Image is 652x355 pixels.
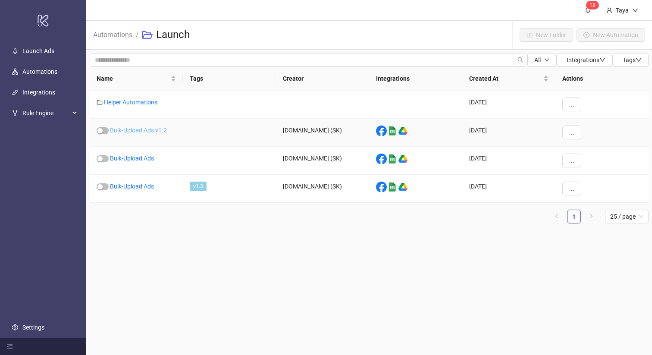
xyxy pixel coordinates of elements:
[142,30,153,40] span: folder-open
[276,119,369,147] div: [DOMAIN_NAME] (SK)
[586,1,599,9] sup: 18
[544,57,549,63] span: down
[567,57,605,63] span: Integrations
[584,210,598,223] button: right
[550,210,564,223] li: Previous Page
[585,7,591,13] span: bell
[110,127,167,134] a: Bulk-Upload Ads v1.2
[22,89,55,96] a: Integrations
[623,57,642,63] span: Tags
[567,210,581,223] li: 1
[527,53,556,67] button: Alldown
[534,57,541,63] span: All
[567,210,580,223] a: 1
[22,68,57,75] a: Automations
[632,7,638,13] span: down
[555,67,649,91] th: Actions
[469,74,542,83] span: Created At
[136,21,139,49] li: /
[517,57,523,63] span: search
[589,2,592,8] span: 1
[110,155,154,162] a: Bulk-Upload Ads
[612,53,649,67] button: Tagsdown
[22,104,70,122] span: Rule Engine
[554,214,559,219] span: left
[276,67,369,91] th: Creator
[636,57,642,63] span: down
[156,28,190,42] h3: Launch
[592,2,596,8] span: 8
[562,182,581,195] button: ...
[462,91,555,119] div: [DATE]
[462,67,555,91] th: Created At
[577,28,645,42] button: New Automation
[462,119,555,147] div: [DATE]
[589,214,594,219] span: right
[276,175,369,203] div: [DOMAIN_NAME] (SK)
[12,110,18,116] span: fork
[569,185,574,192] span: ...
[104,99,157,106] a: Helper Automations
[562,154,581,167] button: ...
[569,129,574,136] span: ...
[569,101,574,108] span: ...
[462,147,555,175] div: [DATE]
[90,67,183,91] th: Name
[369,67,462,91] th: Integrations
[462,175,555,203] div: [DATE]
[569,157,574,164] span: ...
[190,182,207,191] span: v1.3
[584,210,598,223] li: Next Page
[183,67,276,91] th: Tags
[610,210,643,223] span: 25 / page
[612,6,632,15] div: Taya
[22,47,54,54] a: Launch Ads
[22,324,44,331] a: Settings
[110,183,154,190] a: Bulk-Upload Ads
[97,99,103,105] span: folder
[599,57,605,63] span: down
[550,210,564,223] button: left
[520,28,573,42] button: New Folder
[91,29,134,39] a: Automations
[562,97,581,111] button: ...
[276,147,369,175] div: [DOMAIN_NAME] (SK)
[7,343,13,349] span: menu-fold
[97,74,169,83] span: Name
[606,7,612,13] span: user
[605,210,649,223] div: Page Size
[556,53,612,67] button: Integrationsdown
[562,126,581,139] button: ...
